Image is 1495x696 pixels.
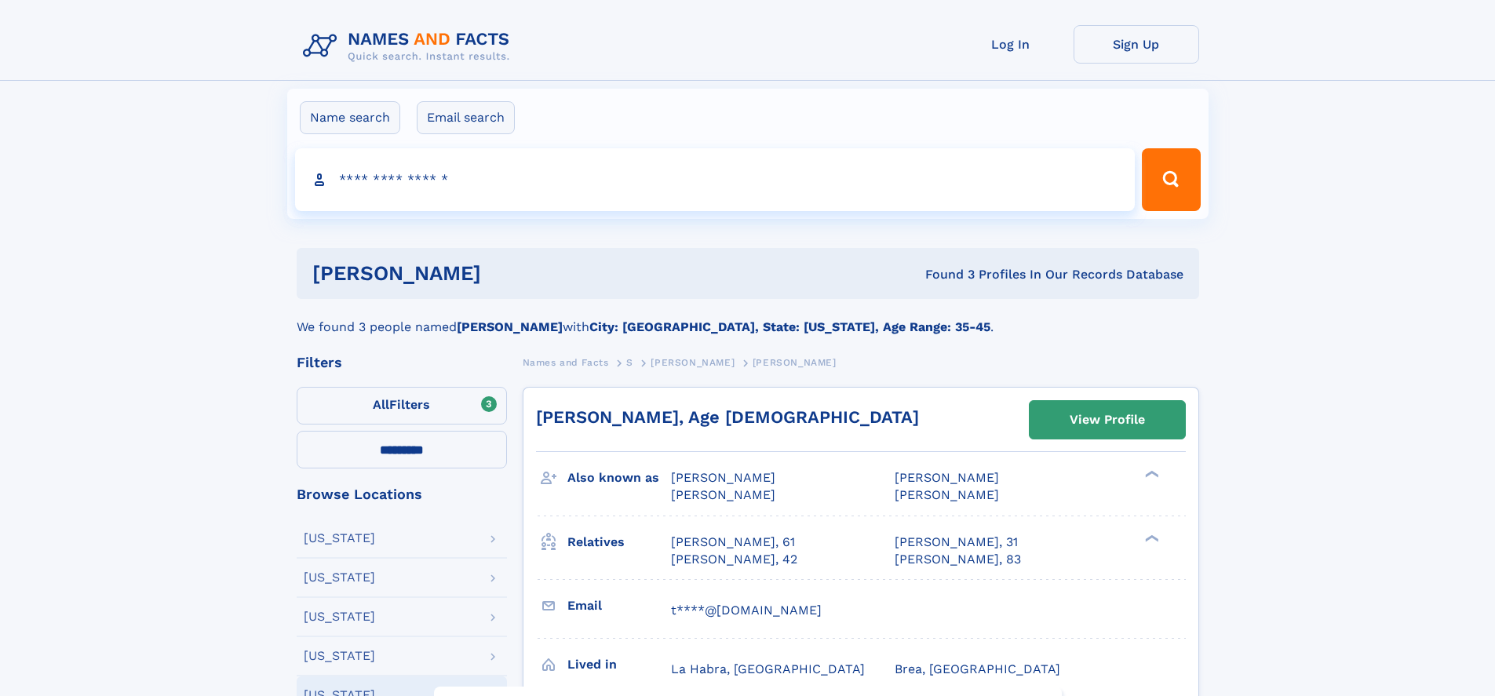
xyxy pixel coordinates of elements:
a: S [626,352,633,372]
span: [PERSON_NAME] [895,470,999,485]
div: [US_STATE] [304,532,375,545]
span: Brea, [GEOGRAPHIC_DATA] [895,661,1060,676]
span: [PERSON_NAME] [671,487,775,502]
div: We found 3 people named with . [297,299,1199,337]
a: Names and Facts [523,352,609,372]
b: [PERSON_NAME] [457,319,563,334]
a: [PERSON_NAME], 42 [671,551,797,568]
label: Name search [300,101,400,134]
h3: Lived in [567,651,671,678]
label: Email search [417,101,515,134]
div: [US_STATE] [304,610,375,623]
b: City: [GEOGRAPHIC_DATA], State: [US_STATE], Age Range: 35-45 [589,319,990,334]
span: S [626,357,633,368]
a: View Profile [1030,401,1185,439]
div: View Profile [1070,402,1145,438]
a: [PERSON_NAME], Age [DEMOGRAPHIC_DATA] [536,407,919,427]
a: [PERSON_NAME] [651,352,735,372]
span: [PERSON_NAME] [895,487,999,502]
div: ❯ [1141,469,1160,479]
h3: Relatives [567,529,671,556]
span: [PERSON_NAME] [671,470,775,485]
div: ❯ [1141,533,1160,543]
a: [PERSON_NAME], 31 [895,534,1018,551]
a: [PERSON_NAME], 61 [671,534,795,551]
div: Filters [297,355,507,370]
div: Found 3 Profiles In Our Records Database [703,266,1183,283]
a: Log In [948,25,1074,64]
span: All [373,397,389,412]
div: Browse Locations [297,487,507,501]
input: search input [295,148,1136,211]
h1: [PERSON_NAME] [312,264,703,283]
div: [US_STATE] [304,650,375,662]
h3: Also known as [567,465,671,491]
button: Search Button [1142,148,1200,211]
span: [PERSON_NAME] [753,357,837,368]
a: Sign Up [1074,25,1199,64]
div: [US_STATE] [304,571,375,584]
h3: Email [567,592,671,619]
img: Logo Names and Facts [297,25,523,67]
span: La Habra, [GEOGRAPHIC_DATA] [671,661,865,676]
label: Filters [297,387,507,425]
a: [PERSON_NAME], 83 [895,551,1021,568]
span: [PERSON_NAME] [651,357,735,368]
